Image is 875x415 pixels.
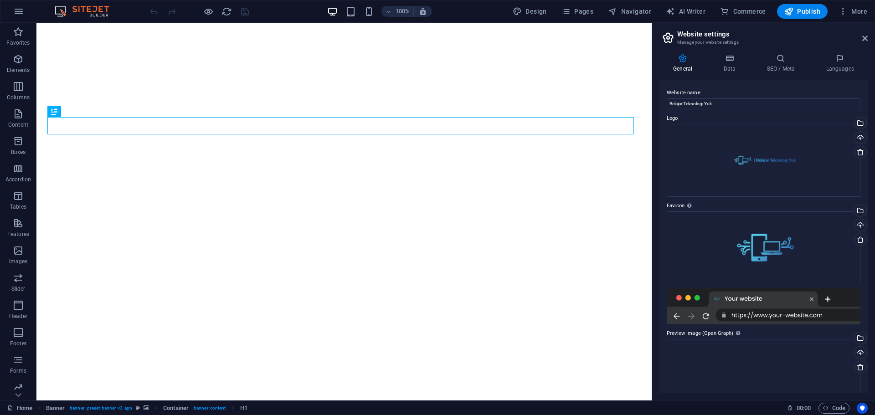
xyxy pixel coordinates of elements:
[7,403,32,414] a: Click to cancel selection. Double-click to open Pages
[667,328,860,339] label: Preview Image (Open Graph)
[203,6,214,17] button: Click here to leave preview mode and continue editing
[419,7,427,15] i: On resize automatically adjust zoom level to fit chosen device.
[667,87,860,98] label: Website name
[221,6,232,17] button: reload
[710,54,753,73] h4: Data
[667,98,860,109] input: Name...
[716,4,770,19] button: Commerce
[667,113,860,124] label: Logo
[10,367,26,374] p: Forms
[677,38,849,46] h3: Manage your website settings
[8,121,28,128] p: Content
[608,7,651,16] span: Navigator
[46,403,247,414] nav: breadcrumb
[10,203,26,210] p: Tables
[797,403,811,414] span: 00 00
[558,4,597,19] button: Pages
[677,30,868,38] h2: Website settings
[509,4,551,19] button: Design
[659,54,710,73] h4: General
[11,285,26,292] p: Slider
[163,403,189,414] span: Click to select. Double-click to edit
[52,6,121,17] img: Editor Logo
[509,4,551,19] div: Design (Ctrl+Alt+Y)
[192,403,226,414] span: . banner-content
[818,403,849,414] button: Code
[9,258,28,265] p: Images
[221,6,232,17] i: Reload page
[662,4,709,19] button: AI Writer
[144,405,149,410] i: This element contains a background
[835,4,871,19] button: More
[561,7,593,16] span: Pages
[240,403,247,414] span: Click to select. Double-click to edit
[513,7,547,16] span: Design
[823,403,845,414] span: Code
[5,176,31,183] p: Accordion
[395,6,410,17] h6: 100%
[753,54,812,73] h4: SEO / Meta
[7,231,29,238] p: Features
[667,124,860,197] div: LogoReal.png
[787,403,811,414] h6: Session time
[11,149,26,156] p: Boxes
[46,403,65,414] span: Click to select. Double-click to edit
[136,405,140,410] i: This element is a customizable preset
[720,7,766,16] span: Commerce
[812,54,868,73] h4: Languages
[68,403,132,414] span: . banner .preset-banner-v3-app
[9,313,27,320] p: Header
[803,405,804,411] span: :
[6,39,30,46] p: Favorites
[857,403,868,414] button: Usercentrics
[381,6,414,17] button: 100%
[667,200,860,211] label: Favicon
[784,7,820,16] span: Publish
[666,7,705,16] span: AI Writer
[604,4,655,19] button: Navigator
[7,67,30,74] p: Elements
[7,94,30,101] p: Columns
[777,4,828,19] button: Publish
[10,340,26,347] p: Footer
[839,7,867,16] span: More
[667,211,860,284] div: Logo.png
